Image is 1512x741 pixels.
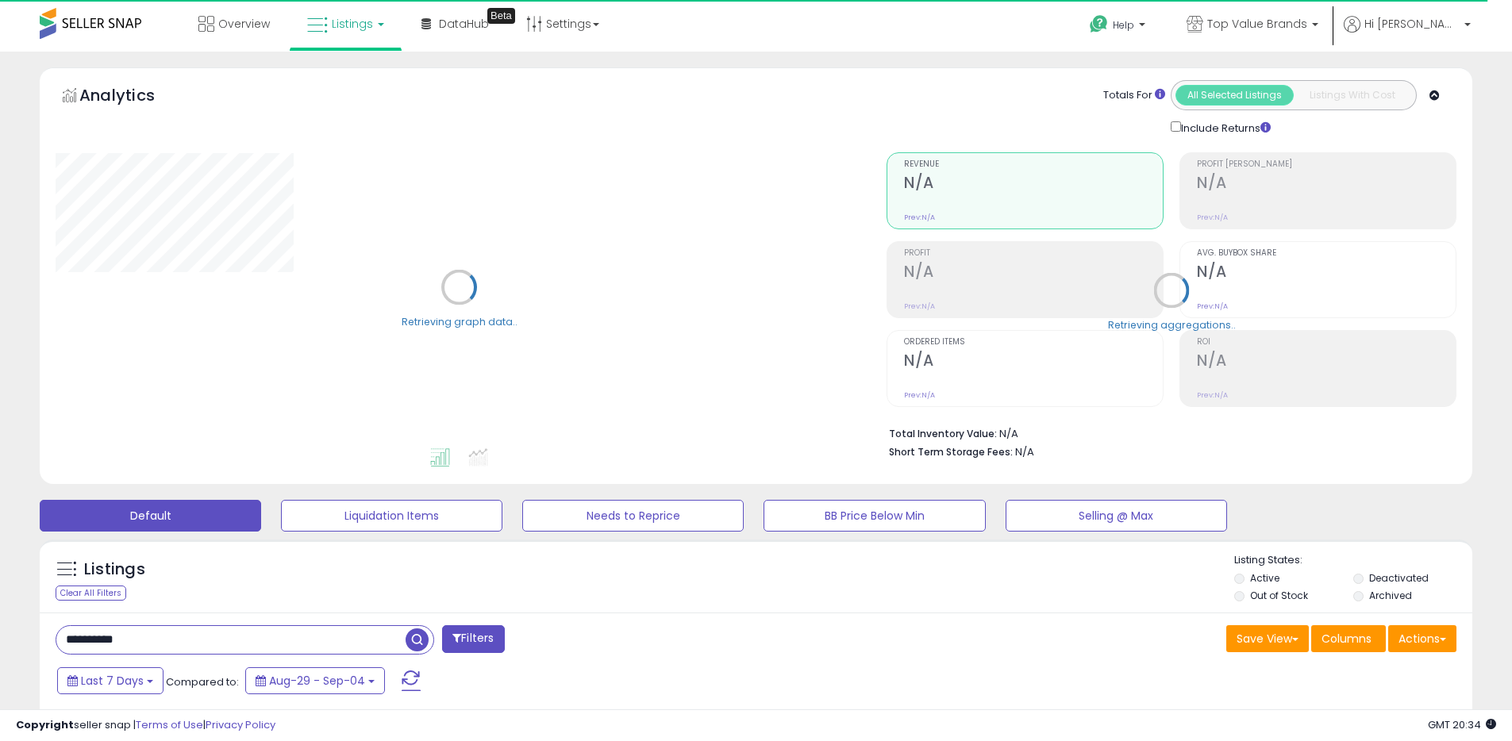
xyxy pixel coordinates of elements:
span: Compared to: [166,674,239,689]
div: Retrieving graph data.. [402,314,517,328]
button: All Selected Listings [1175,85,1294,106]
strong: Copyright [16,717,74,732]
label: Out of Stock [1250,589,1308,602]
button: Last 7 Days [57,667,164,694]
button: Columns [1311,625,1386,652]
label: Archived [1369,589,1412,602]
span: Last 7 Days [81,673,144,689]
span: Overview [218,16,270,32]
button: Filters [442,625,504,653]
h5: Listings [84,559,145,581]
i: Get Help [1089,14,1109,34]
button: Aug-29 - Sep-04 [245,667,385,694]
div: Retrieving aggregations.. [1108,317,1236,332]
button: BB Price Below Min [764,500,985,532]
div: Tooltip anchor [487,8,515,24]
button: Listings With Cost [1293,85,1411,106]
span: Top Value Brands [1207,16,1307,32]
span: Listings [332,16,373,32]
a: Hi [PERSON_NAME] [1344,16,1471,52]
span: 2025-09-12 20:34 GMT [1428,717,1496,732]
span: Help [1113,18,1134,32]
button: Actions [1388,625,1456,652]
button: Default [40,500,261,532]
div: Displaying 1 to 25 of 2155 items [1302,708,1456,724]
span: Aug-29 - Sep-04 [269,673,365,689]
span: Hi [PERSON_NAME] [1364,16,1460,32]
button: Save View [1226,625,1309,652]
button: Selling @ Max [1006,500,1227,532]
span: DataHub [439,16,489,32]
button: Liquidation Items [281,500,502,532]
div: Clear All Filters [56,586,126,601]
div: seller snap | | [16,718,275,733]
div: Include Returns [1159,118,1290,136]
span: Columns [1322,631,1372,647]
p: Listing States: [1234,553,1472,568]
a: Help [1077,2,1161,52]
button: Needs to Reprice [522,500,744,532]
h5: Analytics [79,84,186,110]
div: Totals For [1103,88,1165,103]
label: Deactivated [1369,571,1429,585]
label: Active [1250,571,1279,585]
a: Privacy Policy [206,717,275,732]
a: Terms of Use [136,717,203,732]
